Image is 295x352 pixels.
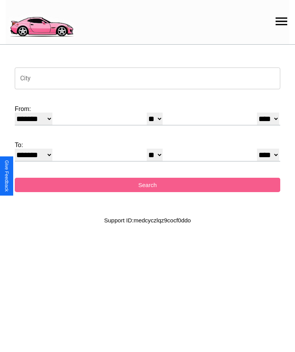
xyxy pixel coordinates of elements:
label: From: [15,106,280,113]
div: Give Feedback [4,160,9,192]
label: To: [15,142,280,149]
button: Search [15,178,280,192]
img: logo [6,4,77,39]
p: Support ID: medcyczlqz9cocf0ddo [104,215,191,225]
